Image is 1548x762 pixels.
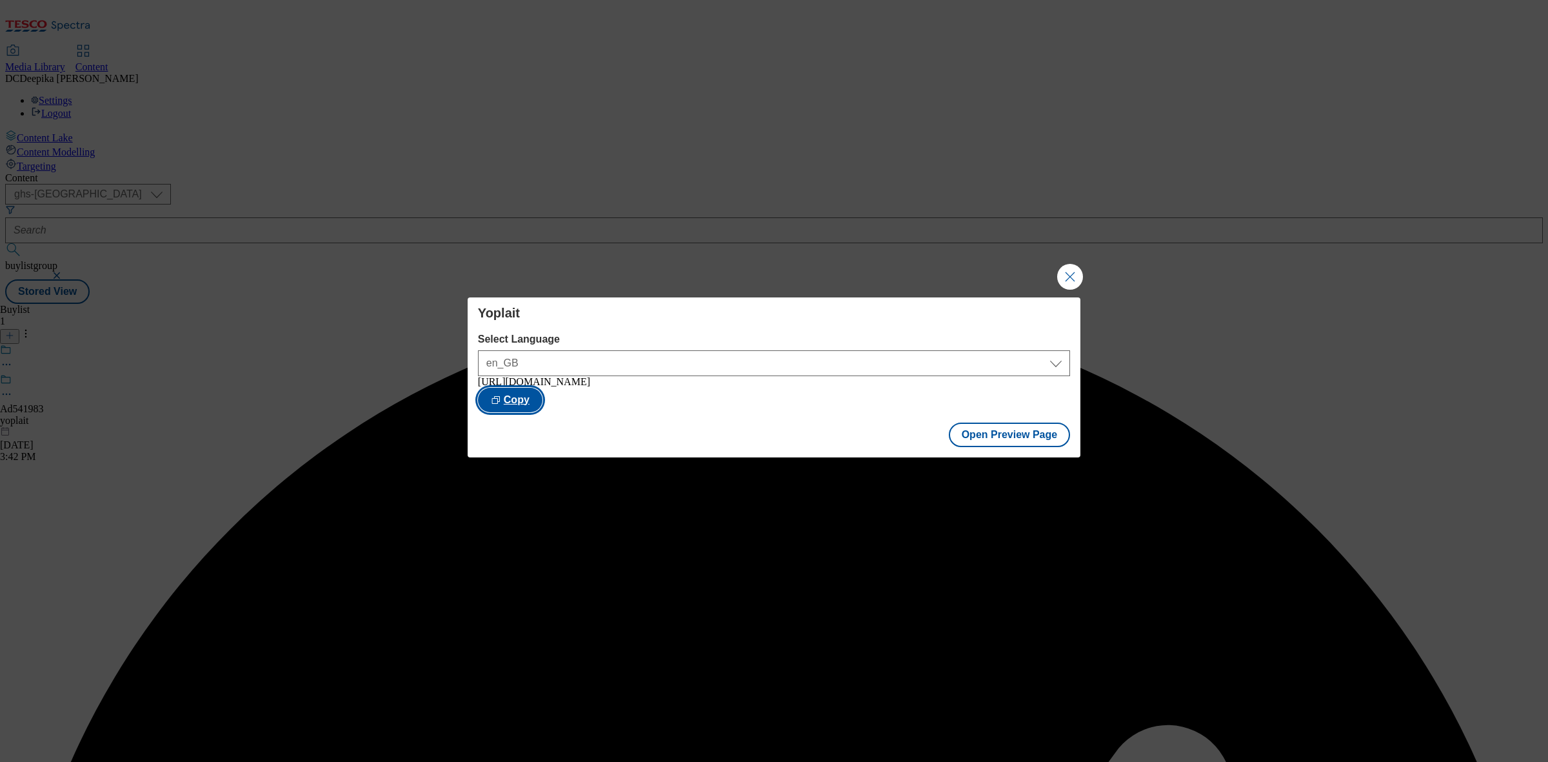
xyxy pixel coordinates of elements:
div: [URL][DOMAIN_NAME] [478,376,1070,388]
button: Copy [478,388,542,412]
button: Close Modal [1057,264,1083,290]
label: Select Language [478,334,1070,345]
button: Open Preview Page [949,423,1071,447]
h4: Yoplait [478,305,1070,321]
div: Modal [468,297,1080,457]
